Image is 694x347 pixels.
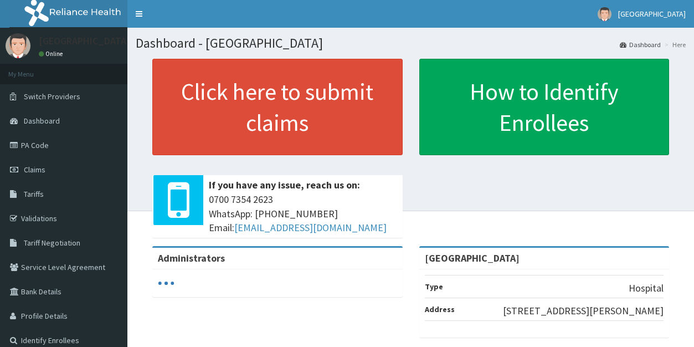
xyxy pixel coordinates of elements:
li: Here [662,40,686,49]
p: Hospital [629,281,664,295]
img: User Image [6,33,30,58]
b: Type [425,282,443,292]
span: 0700 7354 2623 WhatsApp: [PHONE_NUMBER] Email: [209,192,397,235]
span: Tariffs [24,189,44,199]
img: User Image [598,7,611,21]
a: How to Identify Enrollees [419,59,670,155]
span: Claims [24,165,45,175]
h1: Dashboard - [GEOGRAPHIC_DATA] [136,36,686,50]
strong: [GEOGRAPHIC_DATA] [425,252,520,264]
b: Address [425,304,455,314]
a: [EMAIL_ADDRESS][DOMAIN_NAME] [234,221,387,234]
p: [STREET_ADDRESS][PERSON_NAME] [503,304,664,318]
span: Dashboard [24,116,60,126]
span: Switch Providers [24,91,80,101]
a: Click here to submit claims [152,59,403,155]
svg: audio-loading [158,275,174,292]
p: [GEOGRAPHIC_DATA] [39,36,130,46]
b: Administrators [158,252,225,264]
a: Online [39,50,65,58]
a: Dashboard [620,40,661,49]
span: Tariff Negotiation [24,238,80,248]
span: [GEOGRAPHIC_DATA] [618,9,686,19]
b: If you have any issue, reach us on: [209,178,360,191]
